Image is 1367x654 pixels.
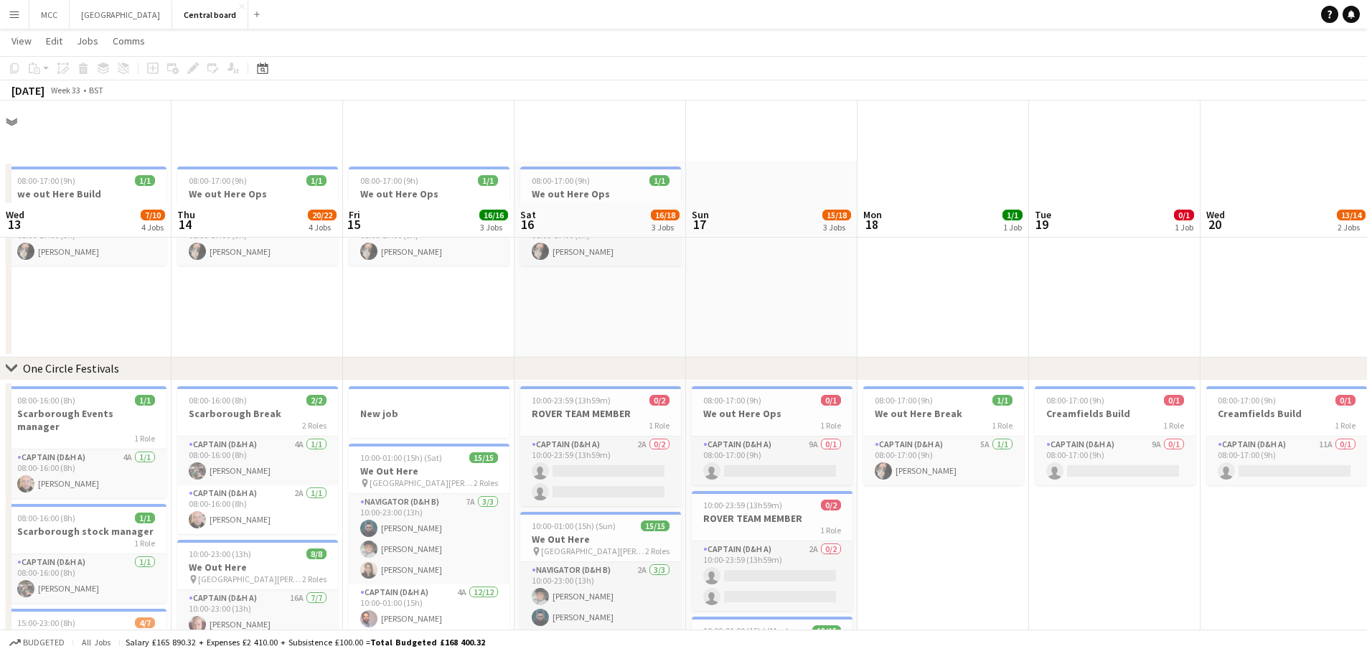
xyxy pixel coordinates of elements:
[177,208,195,221] span: Thu
[863,208,882,221] span: Mon
[703,625,789,636] span: 10:00-01:00 (15h) (Mon)
[820,420,841,431] span: 1 Role
[309,222,336,233] div: 4 Jobs
[349,208,360,221] span: Fri
[651,210,680,220] span: 16/18
[520,533,681,546] h3: We Out Here
[520,386,681,506] app-job-card: 10:00-23:59 (13h59m)0/2ROVER TEAM MEMBER1 RoleCaptain (D&H A)2A0/210:00-23:59 (13h59m)
[518,216,536,233] span: 16
[520,167,681,266] app-job-card: 08:00-17:00 (9h)1/1We out Here Ops1 RoleCaptain (D&H A)6A1/108:00-17:00 (9h)[PERSON_NAME]
[113,34,145,47] span: Comms
[520,407,681,420] h3: ROVER TEAM MEMBER
[992,395,1013,406] span: 1/1
[172,1,248,29] button: Central board
[649,420,670,431] span: 1 Role
[177,407,338,420] h3: Scarborough Break
[1035,407,1195,420] h3: Creamfields Build
[823,222,850,233] div: 3 Jobs
[349,464,509,477] h3: We Out Here
[6,167,166,266] app-job-card: 08:00-17:00 (9h)1/1we out Here Build1 RoleCaptain (D&H A)5A1/108:00-17:00 (9h)[PERSON_NAME]
[302,574,327,584] span: 2 Roles
[302,420,327,431] span: 2 Roles
[134,201,155,212] span: 1 Role
[29,1,70,29] button: MCC
[198,574,302,584] span: [GEOGRAPHIC_DATA][PERSON_NAME] [GEOGRAPHIC_DATA]
[306,201,327,212] span: 1 Role
[1174,210,1194,220] span: 0/1
[863,436,1024,485] app-card-role: Captain (D&H A)5A1/108:00-17:00 (9h)[PERSON_NAME]
[17,617,75,628] span: 15:00-23:00 (8h)
[6,504,166,603] div: 08:00-16:00 (8h)1/1Scarborough stock manager1 RoleCaptain (D&H A)1/108:00-16:00 (8h)[PERSON_NAME]
[177,386,338,534] app-job-card: 08:00-16:00 (8h)2/2Scarborough Break2 RolesCaptain (D&H A)4A1/108:00-16:00 (8h)[PERSON_NAME]Capta...
[126,637,485,648] div: Salary £165 890.32 + Expenses £2 410.00 + Subsistence £100.00 =
[6,217,166,266] app-card-role: Captain (D&H A)5A1/108:00-17:00 (9h)[PERSON_NAME]
[135,513,155,523] span: 1/1
[23,637,65,648] span: Budgeted
[349,386,509,438] app-job-card: New job
[820,525,841,536] span: 1 Role
[1003,222,1022,233] div: 1 Job
[692,386,852,485] app-job-card: 08:00-17:00 (9h)0/1We out Here Ops1 RoleCaptain (D&H A)9A0/108:00-17:00 (9h)
[863,407,1024,420] h3: We out Here Break
[812,625,841,636] span: 15/15
[1163,420,1184,431] span: 1 Role
[177,167,338,266] app-job-card: 08:00-17:00 (9h)1/1We out Here Ops1 RoleCaptain (D&H A)6A1/108:00-17:00 (9h)[PERSON_NAME]
[520,436,681,506] app-card-role: Captain (D&H A)2A0/210:00-23:59 (13h59m)
[40,32,68,50] a: Edit
[306,548,327,559] span: 8/8
[349,407,509,420] h3: New job
[861,216,882,233] span: 18
[692,407,852,420] h3: We out Here Ops
[532,175,590,186] span: 08:00-17:00 (9h)
[189,548,251,559] span: 10:00-23:00 (13h)
[306,175,327,186] span: 1/1
[649,395,670,406] span: 0/2
[349,187,509,200] h3: We out Here Ops
[7,635,67,650] button: Budgeted
[71,32,104,50] a: Jobs
[349,217,509,266] app-card-role: Captain (D&H A)4A1/108:00-17:00 (9h)[PERSON_NAME]
[360,175,418,186] span: 08:00-17:00 (9h)
[47,85,83,95] span: Week 33
[1033,216,1051,233] span: 19
[370,477,474,488] span: [GEOGRAPHIC_DATA][PERSON_NAME] [GEOGRAPHIC_DATA]
[17,513,75,523] span: 08:00-16:00 (8h)
[477,201,498,212] span: 1 Role
[135,175,155,186] span: 1/1
[1218,395,1276,406] span: 08:00-17:00 (9h)
[11,83,44,98] div: [DATE]
[1046,395,1104,406] span: 08:00-17:00 (9h)
[520,187,681,200] h3: We out Here Ops
[1035,436,1195,485] app-card-role: Captain (D&H A)9A0/108:00-17:00 (9h)
[692,436,852,485] app-card-role: Captain (D&H A)9A0/108:00-17:00 (9h)
[1337,210,1366,220] span: 13/14
[189,175,247,186] span: 08:00-17:00 (9h)
[6,32,37,50] a: View
[77,34,98,47] span: Jobs
[645,546,670,556] span: 2 Roles
[649,201,670,212] span: 1 Role
[6,525,166,538] h3: Scarborough stock manager
[480,222,507,233] div: 3 Jobs
[370,637,485,648] span: Total Budgeted £168 400.32
[349,494,509,584] app-card-role: Navigator (D&H B)7A3/310:00-23:00 (13h)[PERSON_NAME][PERSON_NAME][PERSON_NAME]
[474,477,498,488] span: 2 Roles
[177,187,338,200] h3: We out Here Ops
[520,208,536,221] span: Sat
[308,210,337,220] span: 20/22
[692,541,852,611] app-card-role: Captain (D&H A)2A0/210:00-23:59 (13h59m)
[134,538,155,548] span: 1 Role
[177,561,338,574] h3: We Out Here
[23,361,119,375] div: One Circle Festivals
[1035,386,1195,485] app-job-card: 08:00-17:00 (9h)0/1Creamfields Build1 RoleCaptain (D&H A)9A0/108:00-17:00 (9h)
[469,452,498,463] span: 15/15
[6,386,166,498] app-job-card: 08:00-16:00 (8h)1/1Scarborough Events manager1 RoleCaptain (D&H A)4A1/108:00-16:00 (8h)[PERSON_NAME]
[17,175,75,186] span: 08:00-17:00 (9h)
[306,395,327,406] span: 2/2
